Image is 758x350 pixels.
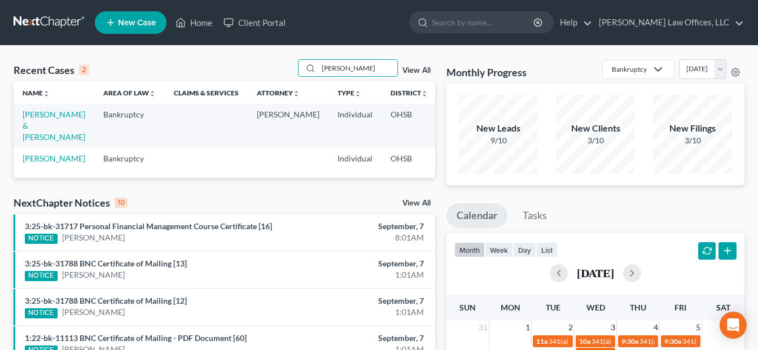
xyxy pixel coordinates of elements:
button: week [485,242,513,257]
div: NextChapter Notices [14,196,128,209]
div: Open Intercom Messenger [720,312,747,339]
div: September, 7 [299,295,424,307]
span: New Case [118,19,156,27]
a: Typeunfold_more [338,89,361,97]
span: 4 [652,321,659,334]
a: Area of Lawunfold_more [103,89,156,97]
td: OHSB [382,104,437,147]
i: unfold_more [149,90,156,97]
a: 3:25-bk-31788 BNC Certificate of Mailing [13] [25,259,187,268]
td: Individual [328,148,382,169]
div: Bankruptcy [612,64,647,74]
span: Sat [716,303,730,312]
div: September, 7 [299,258,424,269]
span: 2 [567,321,574,334]
div: 3/10 [556,135,635,146]
input: Search by name... [432,12,535,33]
a: 3:25-bk-31717 Personal Financial Management Course Certificate [16] [25,221,272,231]
a: Nameunfold_more [23,89,50,97]
div: 3/10 [653,135,732,146]
span: 1 [524,321,531,334]
div: Recent Cases [14,63,89,77]
div: NOTICE [25,308,58,318]
div: September, 7 [299,221,424,232]
div: New Clients [556,122,635,135]
div: 10 [115,198,128,208]
a: 3:25-bk-31788 BNC Certificate of Mailing [12] [25,296,187,305]
span: 9:30a [621,337,638,345]
td: Bankruptcy [94,104,165,147]
span: Sun [459,303,476,312]
i: unfold_more [421,90,428,97]
a: View All [402,67,431,75]
th: Claims & Services [165,81,248,104]
a: [PERSON_NAME] [62,269,125,281]
span: 3 [610,321,616,334]
td: OHSB [382,148,437,169]
a: Help [554,12,592,33]
div: 1:01AM [299,307,424,318]
td: Individual [328,104,382,147]
a: Attorneyunfold_more [257,89,300,97]
button: list [536,242,558,257]
input: Search by name... [318,60,397,76]
a: Districtunfold_more [391,89,428,97]
div: 2 [79,65,89,75]
div: New Filings [653,122,732,135]
a: Client Portal [218,12,291,33]
a: [PERSON_NAME] [62,232,125,243]
span: 5 [695,321,702,334]
a: View All [402,199,431,207]
td: [PERSON_NAME] [248,104,328,147]
span: 341(a) meeting for [PERSON_NAME] [591,337,700,345]
i: unfold_more [293,90,300,97]
button: day [513,242,536,257]
div: NOTICE [25,234,58,244]
div: 1:01AM [299,269,424,281]
i: unfold_more [43,90,50,97]
td: Bankruptcy [94,148,165,169]
a: Home [170,12,218,33]
span: 9:30a [664,337,681,345]
span: 11a [536,337,547,345]
i: unfold_more [354,90,361,97]
span: 341(a) meeting for [GEOGRAPHIC_DATA] [549,337,673,345]
a: 1:22-bk-11113 BNC Certificate of Mailing - PDF Document [60] [25,333,247,343]
span: Mon [501,303,520,312]
a: [PERSON_NAME] [23,154,85,163]
span: Fri [674,303,686,312]
a: [PERSON_NAME] & [PERSON_NAME] [23,110,85,142]
div: September, 7 [299,333,424,344]
span: 10a [579,337,590,345]
span: 31 [477,321,489,334]
div: NOTICE [25,271,58,281]
a: Tasks [512,203,557,228]
a: Calendar [446,203,507,228]
a: [PERSON_NAME] [62,307,125,318]
div: 8:01AM [299,232,424,243]
span: Thu [630,303,646,312]
span: Wed [586,303,605,312]
span: 341(a) meeting for [PERSON_NAME] [639,337,748,345]
div: 9/10 [459,135,538,146]
h3: Monthly Progress [446,65,527,79]
h2: [DATE] [577,267,614,279]
span: Tue [546,303,560,312]
div: New Leads [459,122,538,135]
button: month [454,242,485,257]
a: [PERSON_NAME] Law Offices, LLC [593,12,744,33]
